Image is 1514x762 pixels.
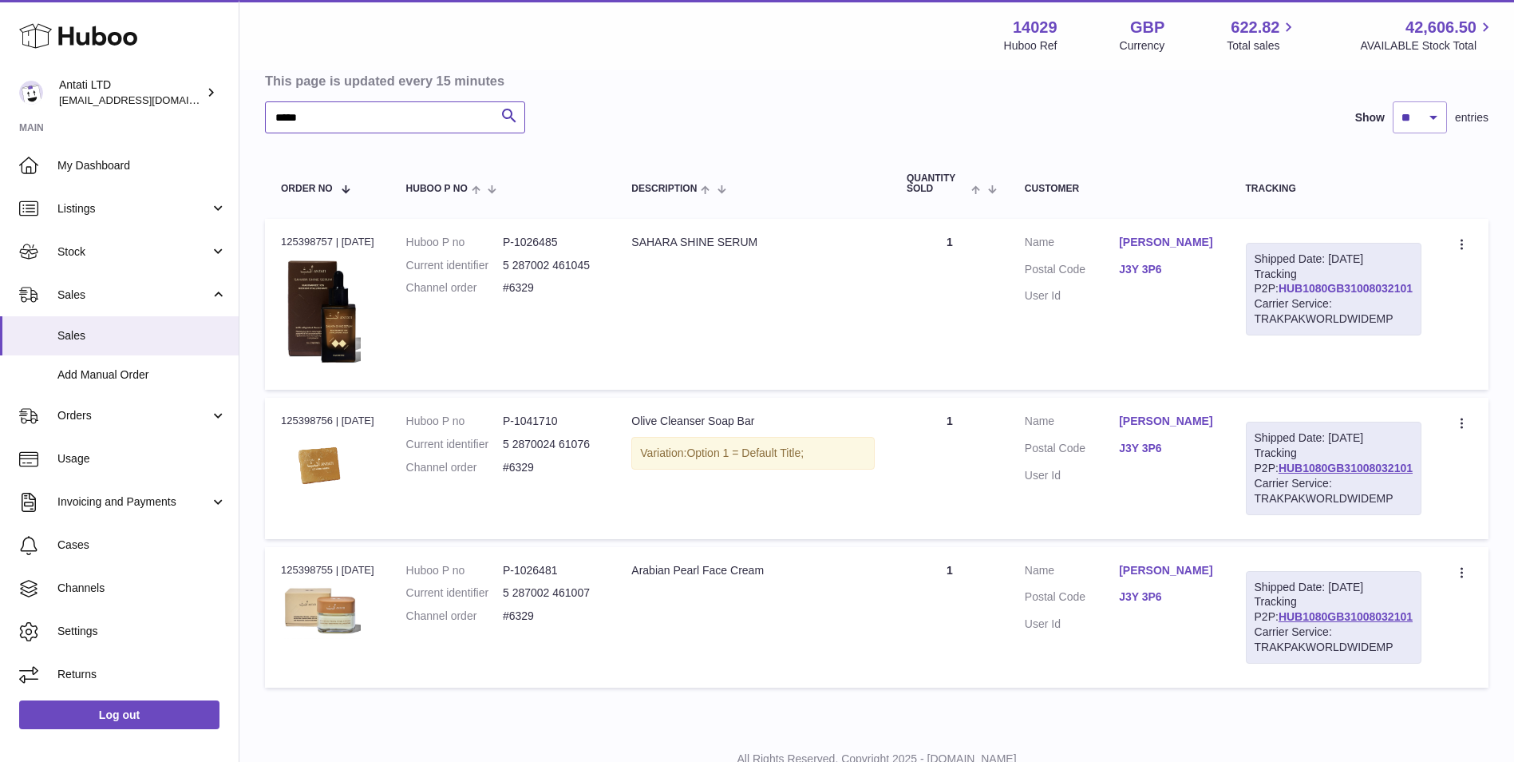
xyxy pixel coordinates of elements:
[907,173,968,194] span: Quantity Sold
[1255,431,1413,446] div: Shipped Date: [DATE]
[57,408,210,423] span: Orders
[1279,462,1413,474] a: HUB1080GB31008032101
[1255,580,1413,595] div: Shipped Date: [DATE]
[406,280,503,296] dt: Channel order
[406,460,503,475] dt: Channel order
[1119,589,1213,605] a: J3Y 3P6
[503,563,599,578] dd: P-1026481
[503,437,599,452] dd: 5 2870024 61076
[631,414,875,429] div: Olive Cleanser Soap Bar
[281,254,361,370] img: 1735333209.png
[503,460,599,475] dd: #6329
[59,93,235,106] span: [EMAIL_ADDRESS][DOMAIN_NAME]
[891,398,1009,538] td: 1
[631,437,875,470] div: Variation:
[1013,17,1057,38] strong: 14029
[57,494,210,510] span: Invoicing and Payments
[503,235,599,250] dd: P-1026485
[1025,262,1119,281] dt: Postal Code
[1025,563,1119,582] dt: Name
[1231,17,1279,38] span: 622.82
[503,414,599,429] dd: P-1041710
[1255,252,1413,267] div: Shipped Date: [DATE]
[1246,184,1421,194] div: Tracking
[406,184,468,194] span: Huboo P no
[57,158,227,173] span: My Dashboard
[503,280,599,296] dd: #6329
[57,288,210,303] span: Sales
[57,451,227,466] span: Usage
[631,184,697,194] span: Description
[57,581,227,596] span: Channels
[406,235,503,250] dt: Huboo P no
[281,563,374,577] div: 125398755 | [DATE]
[281,414,374,428] div: 125398756 | [DATE]
[406,258,503,273] dt: Current identifier
[1120,38,1165,54] div: Currency
[57,201,210,216] span: Listings
[59,77,203,108] div: Antati LTD
[1279,282,1413,295] a: HUB1080GB31008032101
[406,585,503,601] dt: Current identifier
[281,184,333,194] span: Order No
[631,235,875,250] div: SAHARA SHINE SERUM
[1279,610,1413,623] a: HUB1080GB31008032101
[406,414,503,429] dt: Huboo P no
[19,81,43,105] img: internalAdmin-14029@internal.huboo.com
[503,609,599,624] dd: #6329
[1255,296,1413,327] div: Carrier Service: TRAKPAKWORLDWIDEMP
[1227,38,1298,54] span: Total sales
[57,538,227,553] span: Cases
[1130,17,1164,38] strong: GBP
[19,700,219,729] a: Log out
[1025,235,1119,254] dt: Name
[1025,468,1119,483] dt: User Id
[1255,625,1413,655] div: Carrier Service: TRAKPAKWORLDWIDEMP
[406,437,503,452] dt: Current identifier
[1246,571,1421,664] div: Tracking P2P:
[891,547,1009,688] td: 1
[57,624,227,639] span: Settings
[406,609,503,624] dt: Channel order
[1025,288,1119,304] dt: User Id
[1405,17,1476,38] span: 42,606.50
[1025,617,1119,632] dt: User Id
[57,667,227,682] span: Returns
[1360,38,1495,54] span: AVAILABLE Stock Total
[281,235,374,249] div: 125398757 | [DATE]
[1455,110,1488,125] span: entries
[281,434,361,500] img: barsoap.png
[1025,184,1214,194] div: Customer
[1119,441,1213,456] a: J3Y 3P6
[686,446,804,459] span: Option 1 = Default Title;
[1360,17,1495,54] a: 42,606.50 AVAILABLE Stock Total
[1119,414,1213,429] a: [PERSON_NAME]
[891,219,1009,390] td: 1
[1025,589,1119,609] dt: Postal Code
[1255,476,1413,506] div: Carrier Service: TRAKPAKWORLDWIDEMP
[1119,235,1213,250] a: [PERSON_NAME]
[57,244,210,260] span: Stock
[1025,414,1119,433] dt: Name
[1004,38,1057,54] div: Huboo Ref
[1119,262,1213,277] a: J3Y 3P6
[57,328,227,343] span: Sales
[1119,563,1213,578] a: [PERSON_NAME]
[1355,110,1385,125] label: Show
[631,563,875,578] div: Arabian Pearl Face Cream
[503,258,599,273] dd: 5 287002 461045
[406,563,503,578] dt: Huboo P no
[1227,17,1298,54] a: 622.82 Total sales
[503,585,599,601] dd: 5 287002 461007
[57,367,227,383] span: Add Manual Order
[281,582,361,639] img: 1735332564.png
[1246,422,1421,514] div: Tracking P2P:
[265,72,1484,89] h3: This page is updated every 15 minutes
[1025,441,1119,460] dt: Postal Code
[1246,243,1421,335] div: Tracking P2P:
